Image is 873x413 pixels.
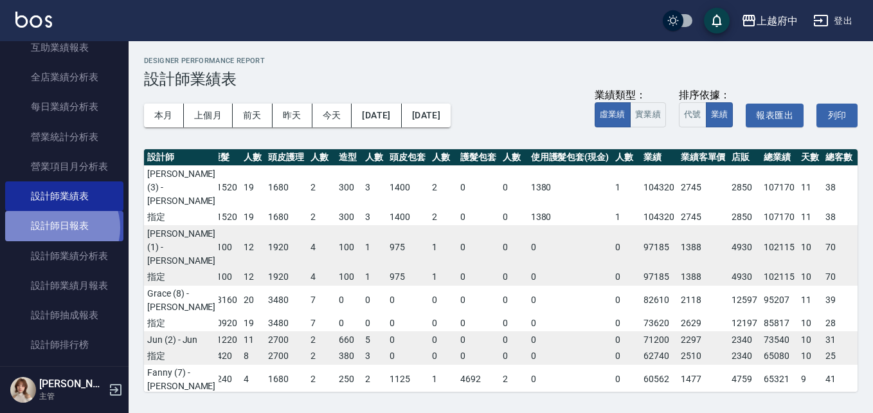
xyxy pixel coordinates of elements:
td: 65321 [760,364,798,394]
td: 1680 [265,165,307,209]
a: 設計師業績分析表 [5,241,123,271]
td: 2297 [678,331,729,348]
button: 業績 [706,102,733,127]
td: 0 [386,315,429,332]
td: 0 [457,209,500,226]
td: 0 [612,285,640,315]
td: 2118 [678,285,729,315]
td: [PERSON_NAME] (1) - [PERSON_NAME] [144,225,219,269]
td: 0 [336,315,363,332]
td: 0 [336,285,363,315]
td: 2 [307,348,336,365]
th: 人數 [307,149,336,166]
button: 實業績 [630,102,666,127]
td: 1680 [265,209,307,226]
td: 0 [500,348,528,365]
button: 報表匯出 [746,104,804,127]
button: [DATE] [352,104,401,127]
td: 100 [336,269,363,286]
td: 0 [362,285,386,315]
td: 31 [822,331,856,348]
td: 11 [798,285,822,315]
td: 0 [386,331,429,348]
td: 0 [612,348,640,365]
td: 70 [822,269,856,286]
td: 2700 [265,331,307,348]
th: 人數 [240,149,265,166]
div: 業績類型： [595,89,666,102]
td: 0 [457,315,500,332]
td: 1 [612,165,640,209]
td: 0 [386,285,429,315]
td: 0 [457,165,500,209]
td: Jun (2) - Jun [144,331,219,348]
td: 104320 [640,165,678,209]
td: 2 [500,364,528,394]
a: 設計師日報表 [5,211,123,241]
button: 代號 [679,102,706,127]
td: 指定 [144,315,219,332]
td: Grace (8) - [PERSON_NAME] [144,285,219,315]
td: 1920 [265,269,307,286]
th: 總業績 [760,149,798,166]
td: 12 [240,225,265,269]
button: 上越府中 [736,8,803,34]
td: 10 [798,331,822,348]
th: 店販 [728,149,760,166]
button: 登出 [808,9,858,33]
button: 昨天 [273,104,312,127]
th: 總客數 [822,149,856,166]
td: 19 [240,315,265,332]
td: 660 [336,331,363,348]
td: 0 [612,331,640,348]
th: 使用護髮包套(現金) [528,149,613,166]
td: 41 [822,364,856,394]
div: 上越府中 [757,13,798,29]
td: 0 [500,331,528,348]
p: 主管 [39,390,105,402]
td: 1 [429,364,457,394]
button: [DATE] [402,104,451,127]
td: 0 [528,331,613,348]
td: 1400 [386,209,429,226]
img: Logo [15,12,52,28]
button: 前天 [233,104,273,127]
td: 4930 [728,269,760,286]
td: 1 [612,209,640,226]
td: 0 [500,269,528,286]
td: 62740 [640,348,678,365]
td: 0 [528,225,613,269]
td: 0 [500,209,528,226]
td: 2 [362,364,386,394]
th: 護髮包套 [457,149,500,166]
a: 設計師排行榜 [5,330,123,360]
td: 71200 [640,331,678,348]
td: 0 [612,269,640,286]
td: 19 [240,209,265,226]
td: Fanny (7) - [PERSON_NAME] [144,364,219,394]
td: 5 [362,331,386,348]
td: 2629 [678,315,729,332]
td: 300 [336,165,363,209]
td: 3 [362,348,386,365]
td: 60562 [640,364,678,394]
button: 上個月 [184,104,233,127]
td: 1 [429,269,457,286]
td: 38 [822,209,856,226]
td: 0 [528,364,613,394]
td: 指定 [144,348,219,365]
td: 3 [362,209,386,226]
th: 頭皮護理 [265,149,307,166]
td: 1125 [386,364,429,394]
td: 5100 [208,225,240,269]
td: 0 [500,315,528,332]
td: 85817 [760,315,798,332]
th: 頭皮包套 [386,149,429,166]
td: 100 [336,225,363,269]
button: 虛業績 [595,102,631,127]
td: 1 [362,225,386,269]
td: 0 [429,315,457,332]
button: 本月 [144,104,184,127]
td: 0 [500,165,528,209]
th: 業績 [640,149,678,166]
